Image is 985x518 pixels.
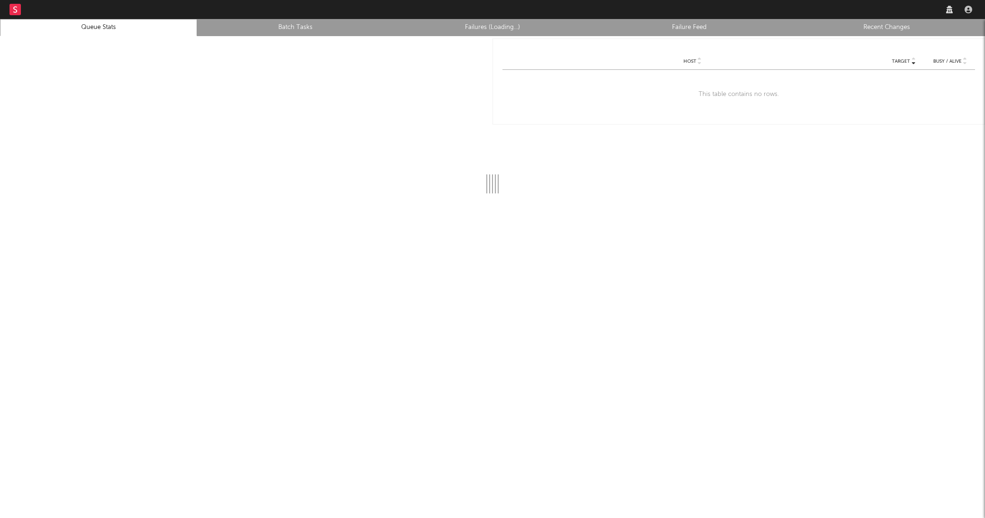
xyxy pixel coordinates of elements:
[892,58,910,64] span: Target
[596,22,783,33] a: Failure Feed
[202,22,389,33] a: Batch Tasks
[5,22,192,33] a: Queue Stats
[683,58,696,64] span: Host
[502,70,975,119] div: This table contains no rows.
[399,22,586,33] a: Failures (Loading...)
[933,58,962,64] span: Busy / Alive
[793,22,980,33] a: Recent Changes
